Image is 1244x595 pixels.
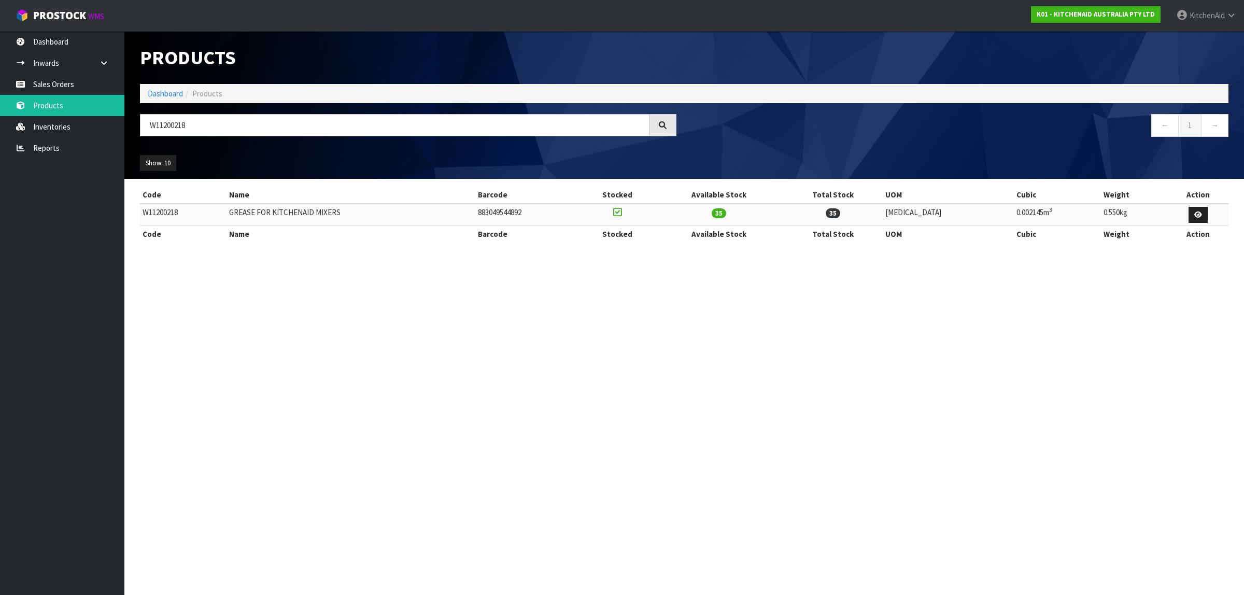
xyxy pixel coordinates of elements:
[140,114,649,136] input: Search products
[227,226,476,243] th: Name
[1178,114,1201,136] a: 1
[140,187,227,203] th: Code
[692,114,1228,139] nav: Page navigation
[883,226,1013,243] th: UOM
[1014,187,1101,203] th: Cubic
[1167,226,1228,243] th: Action
[33,9,86,22] span: ProStock
[140,204,227,226] td: W11200218
[579,226,655,243] th: Stocked
[1101,226,1167,243] th: Weight
[475,187,579,203] th: Barcode
[783,226,883,243] th: Total Stock
[1201,114,1228,136] a: →
[712,208,726,218] span: 35
[1101,204,1167,226] td: 0.550kg
[883,204,1013,226] td: [MEDICAL_DATA]
[883,187,1013,203] th: UOM
[227,204,476,226] td: GREASE FOR KITCHENAID MIXERS
[140,226,227,243] th: Code
[579,187,655,203] th: Stocked
[16,9,29,22] img: cube-alt.png
[1101,187,1167,203] th: Weight
[1190,10,1225,20] span: KitchenAid
[140,155,176,172] button: Show: 10
[826,208,840,218] span: 35
[1151,114,1179,136] a: ←
[192,89,222,98] span: Products
[227,187,476,203] th: Name
[88,11,104,21] small: WMS
[655,187,783,203] th: Available Stock
[655,226,783,243] th: Available Stock
[475,226,579,243] th: Barcode
[1037,10,1155,19] strong: K01 - KITCHENAID AUSTRALIA PTY LTD
[1167,187,1228,203] th: Action
[783,187,883,203] th: Total Stock
[1049,206,1052,214] sup: 3
[148,89,183,98] a: Dashboard
[475,204,579,226] td: 883049544892
[140,47,676,68] h1: Products
[1014,204,1101,226] td: 0.002145m
[1014,226,1101,243] th: Cubic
